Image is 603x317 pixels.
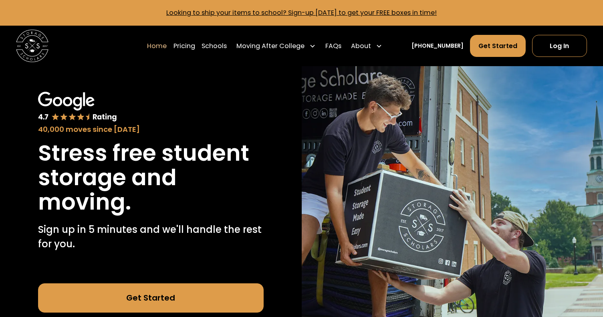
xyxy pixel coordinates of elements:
a: Looking to ship your items to school? Sign-up [DATE] to get your FREE boxes in time! [166,8,437,17]
a: [PHONE_NUMBER] [411,42,464,50]
a: home [16,30,48,62]
img: Storage Scholars main logo [16,30,48,62]
div: About [351,41,371,51]
div: Moving After College [236,41,305,51]
img: Google 4.7 star rating [38,92,117,122]
div: 40,000 moves since [DATE] [38,124,264,135]
div: Moving After College [233,34,319,57]
p: Sign up in 5 minutes and we'll handle the rest for you. [38,222,264,251]
a: Get Started [38,283,264,312]
a: Schools [202,34,227,57]
a: FAQs [325,34,341,57]
h1: Stress free student storage and moving. [38,141,264,214]
a: Get Started [470,35,526,57]
a: Log In [532,35,587,57]
a: Home [147,34,167,57]
div: About [348,34,385,57]
a: Pricing [173,34,195,57]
